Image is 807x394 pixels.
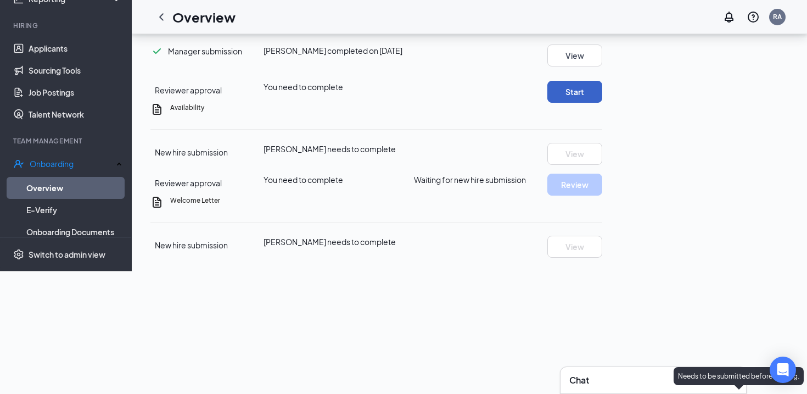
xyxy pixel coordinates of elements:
button: View [547,236,602,258]
h1: Overview [172,8,236,26]
h5: Availability [170,103,204,113]
svg: QuestionInfo [747,10,760,24]
svg: CustomFormIcon [150,196,164,209]
a: Sourcing Tools [29,59,122,81]
a: Job Postings [29,81,122,103]
button: Start [547,81,602,103]
span: [PERSON_NAME] needs to complete [264,237,396,247]
svg: ChevronLeft [155,10,168,24]
div: Hiring [13,21,120,30]
span: Manager submission [168,46,242,56]
a: Onboarding Documents [26,221,122,243]
button: View [547,45,602,66]
span: [PERSON_NAME] completed on [DATE] [264,46,402,56]
span: Reviewer approval [155,178,222,188]
div: Team Management [13,136,120,146]
svg: Settings [13,248,24,259]
span: [PERSON_NAME] needs to complete [264,144,396,154]
p: Needs to be submitted before viewing. [678,371,799,381]
div: Switch to admin view [29,248,105,259]
a: Talent Network [29,103,122,125]
svg: UserCheck [13,158,24,169]
svg: CustomFormIcon [150,103,164,116]
h3: Chat [569,374,589,386]
button: View [547,143,602,165]
svg: Checkmark [150,45,164,58]
span: Reviewer approval [155,85,222,95]
span: You need to complete [264,175,343,185]
button: Review [547,174,602,196]
a: Overview [26,177,122,199]
div: Open Intercom Messenger [770,357,796,383]
svg: Notifications [722,10,736,24]
a: E-Verify [26,199,122,221]
div: Onboarding [30,158,113,169]
span: Waiting for new hire submission [414,174,526,186]
h5: Welcome Letter [170,196,220,206]
span: New hire submission [155,240,228,250]
a: Applicants [29,37,122,59]
div: RA [773,12,782,21]
span: New hire submission [155,147,228,157]
span: You need to complete [264,82,343,92]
